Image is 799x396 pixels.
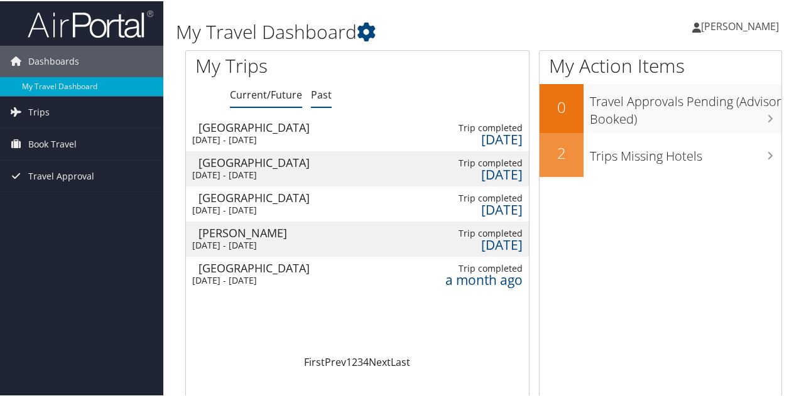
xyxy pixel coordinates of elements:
[28,95,50,127] span: Trips
[428,121,523,132] div: Trip completed
[198,156,392,167] div: [GEOGRAPHIC_DATA]
[198,191,392,202] div: [GEOGRAPHIC_DATA]
[192,203,386,215] div: [DATE] - [DATE]
[428,227,523,238] div: Trip completed
[428,156,523,168] div: Trip completed
[540,51,781,78] h1: My Action Items
[391,354,410,368] a: Last
[325,354,346,368] a: Prev
[428,132,523,144] div: [DATE]
[428,262,523,273] div: Trip completed
[28,159,94,191] span: Travel Approval
[540,83,781,131] a: 0Travel Approvals Pending (Advisor Booked)
[428,238,523,249] div: [DATE]
[311,87,332,100] a: Past
[369,354,391,368] a: Next
[192,238,386,250] div: [DATE] - [DATE]
[352,354,357,368] a: 2
[28,8,153,38] img: airportal-logo.png
[357,354,363,368] a: 3
[428,203,523,214] div: [DATE]
[198,120,392,132] div: [GEOGRAPHIC_DATA]
[28,45,79,76] span: Dashboards
[192,274,386,285] div: [DATE] - [DATE]
[428,273,523,284] div: a month ago
[692,6,791,44] a: [PERSON_NAME]
[540,141,584,163] h2: 2
[590,140,781,164] h3: Trips Missing Hotels
[195,51,376,78] h1: My Trips
[28,127,77,159] span: Book Travel
[304,354,325,368] a: First
[590,85,781,127] h3: Travel Approvals Pending (Advisor Booked)
[198,226,392,237] div: [PERSON_NAME]
[363,354,369,368] a: 4
[192,133,386,144] div: [DATE] - [DATE]
[176,18,586,44] h1: My Travel Dashboard
[540,95,584,117] h2: 0
[701,18,779,32] span: [PERSON_NAME]
[428,168,523,179] div: [DATE]
[540,132,781,176] a: 2Trips Missing Hotels
[192,168,386,179] div: [DATE] - [DATE]
[230,87,302,100] a: Current/Future
[346,354,352,368] a: 1
[428,191,523,203] div: Trip completed
[198,261,392,272] div: [GEOGRAPHIC_DATA]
